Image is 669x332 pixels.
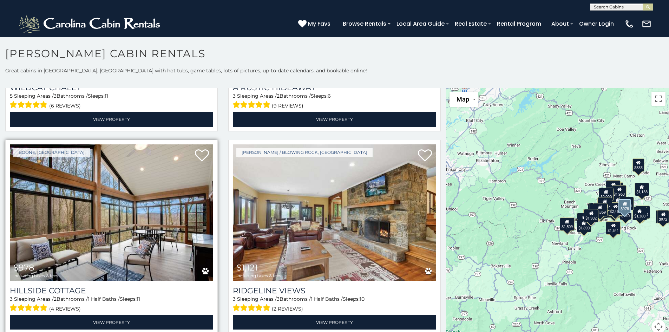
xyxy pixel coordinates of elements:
span: (6 reviews) [49,101,81,110]
a: Browse Rentals [339,18,390,30]
a: Owner Login [576,18,617,30]
a: View Property [10,112,213,126]
span: 3 [277,296,280,302]
a: Hillside Cottage $978 including taxes & fees [10,144,213,281]
div: $1,380 [632,207,647,220]
div: Sleeping Areas / Bathrooms / Sleeps: [10,295,213,313]
div: $1,509 [560,217,575,231]
a: Real Estate [451,18,490,30]
div: $2,462 [608,202,623,215]
div: $1,080 [594,204,609,218]
img: Ridgeline Views [233,144,436,281]
span: 3 [233,296,236,302]
a: My Favs [298,19,332,28]
span: 10 [360,296,365,302]
div: $1,405 [606,180,621,193]
span: (4 reviews) [49,304,81,313]
span: (9 reviews) [272,101,303,110]
div: $1,857 [577,213,592,226]
div: Sleeping Areas / Bathrooms / Sleeps: [10,92,213,110]
a: Boone, [GEOGRAPHIC_DATA] [13,148,90,157]
div: Sleeping Areas / Bathrooms / Sleeps: [233,295,436,313]
span: $1,121 [236,262,258,273]
span: $978 [13,262,34,273]
a: Hillside Cottage [10,286,213,295]
div: $978 [619,199,631,213]
span: 1 Half Baths / [88,296,120,302]
span: including taxes & fees [236,273,281,278]
span: 3 [10,296,13,302]
span: including taxes & fees [13,273,58,278]
a: Add to favorites [418,149,432,163]
span: 11 [105,93,108,99]
div: $1,541 [606,221,621,234]
div: $1,887 [598,197,612,210]
div: $2,090 [599,188,614,201]
div: $1,963 [612,185,627,198]
div: $1,138 [635,183,649,196]
a: [PERSON_NAME] / Blowing Rock, [GEOGRAPHIC_DATA] [236,148,373,157]
img: mail-regular-white.png [642,19,651,29]
span: (2 reviews) [272,304,303,313]
a: About [548,18,572,30]
div: $1,690 [577,219,591,232]
span: 3 [54,93,57,99]
div: $1,280 [588,203,603,216]
div: $1,050 [611,196,625,209]
button: Change map style [450,92,478,107]
span: My Favs [308,19,330,28]
div: Sleeping Areas / Bathrooms / Sleeps: [233,92,436,110]
div: $1,121 [619,197,634,210]
img: phone-regular-white.png [624,19,634,29]
span: 3 [233,93,236,99]
a: View Property [233,112,436,126]
span: Map [457,96,469,103]
span: 2 [54,296,57,302]
a: Rental Program [493,18,545,30]
a: Local Area Guide [393,18,448,30]
a: View Property [10,315,213,330]
div: $1,302 [584,209,599,222]
a: Ridgeline Views [233,286,436,295]
button: Toggle fullscreen view [651,92,665,106]
img: Hillside Cottage [10,144,213,281]
div: $1,859 [593,203,608,216]
span: 1 Half Baths / [311,296,343,302]
a: Ridgeline Views $1,121 including taxes & fees [233,144,436,281]
div: $833 [632,158,644,172]
span: 2 [277,93,280,99]
img: White-1-2.png [18,13,163,34]
span: 11 [137,296,140,302]
a: View Property [233,315,436,330]
div: $1,502 [607,204,622,217]
div: $1,139 [636,205,650,219]
div: $940 [620,207,632,220]
span: 5 [10,93,13,99]
span: 6 [328,93,331,99]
